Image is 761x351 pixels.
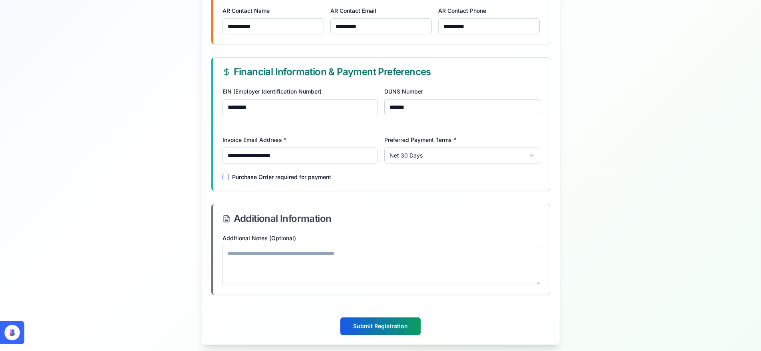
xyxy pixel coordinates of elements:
label: DUNS Number [384,88,423,95]
div: Financial Information & Payment Preferences [223,67,540,77]
label: AR Contact Phone [438,7,486,14]
div: Additional Information [223,214,540,223]
label: AR Contact Name [223,7,270,14]
label: Additional Notes (Optional) [223,235,296,241]
button: Submit Registration [340,317,421,335]
label: Purchase Order required for payment [232,173,331,181]
label: AR Contact Email [330,7,376,14]
label: Preferred Payment Terms * [384,136,456,143]
label: Invoice Email Address * [223,136,286,143]
label: EIN (Employer Identification Number) [223,88,322,95]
